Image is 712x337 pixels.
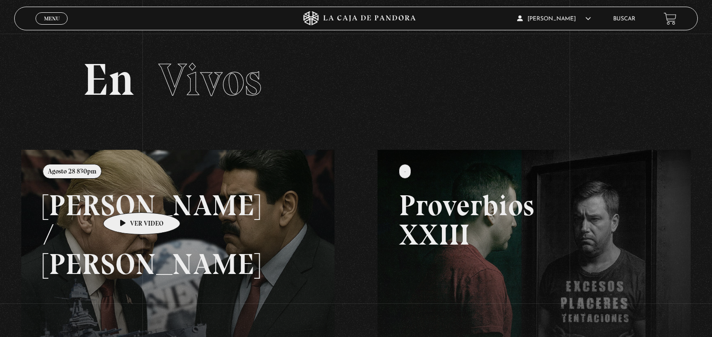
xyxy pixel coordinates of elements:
[83,57,630,102] h2: En
[613,16,635,22] a: Buscar
[664,12,677,25] a: View your shopping cart
[158,53,262,107] span: Vivos
[517,16,591,22] span: [PERSON_NAME]
[44,16,60,21] span: Menu
[41,24,63,30] span: Cerrar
